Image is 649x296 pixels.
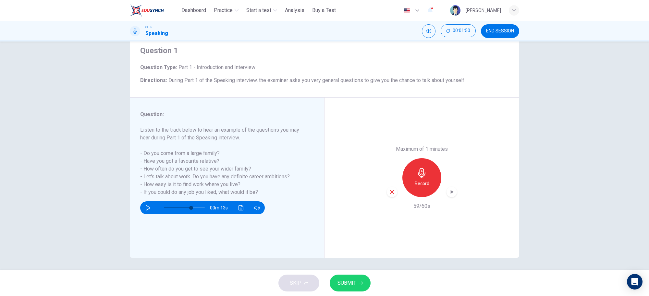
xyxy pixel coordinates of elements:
[441,24,476,37] button: 00:01:50
[211,5,241,16] button: Practice
[214,6,233,14] span: Practice
[627,274,643,290] div: Open Intercom Messenger
[168,77,465,83] span: During Part 1 of the Speaking interview, the examiner asks you very general questions to give you...
[236,201,246,214] button: Click to see the audio transcription
[330,275,371,291] button: SUBMIT
[402,158,441,197] button: Record
[312,6,336,14] span: Buy a Test
[481,24,519,38] button: END SESSION
[337,278,356,288] span: SUBMIT
[181,6,206,14] span: Dashboard
[413,202,430,210] h6: 59/60s
[210,201,233,214] span: 00m 13s
[145,30,168,37] h1: Speaking
[466,6,501,14] div: [PERSON_NAME]
[285,6,304,14] span: Analysis
[140,45,509,56] h4: Question 1
[450,5,460,16] img: Profile picture
[403,8,411,13] img: en
[140,64,509,71] h6: Question Type :
[310,5,338,16] button: Buy a Test
[140,126,306,196] h6: Listen to the track below to hear an example of the questions you may hear during Part 1 of the S...
[422,24,435,38] div: Mute
[415,180,429,187] h6: Record
[246,6,271,14] span: Start a test
[396,145,448,153] h6: Maximum of 1 minutes
[140,77,509,84] h6: Directions :
[453,28,470,33] span: 00:01:50
[130,4,179,17] a: ELTC logo
[140,111,306,118] h6: Question :
[130,4,164,17] img: ELTC logo
[145,25,152,30] span: CEFR
[177,64,255,70] span: Part 1 - Introduction and Interview
[179,5,209,16] button: Dashboard
[441,24,476,38] div: Hide
[486,29,514,34] span: END SESSION
[282,5,307,16] button: Analysis
[244,5,280,16] button: Start a test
